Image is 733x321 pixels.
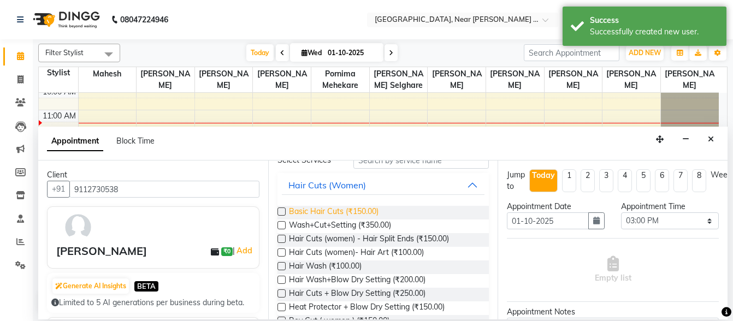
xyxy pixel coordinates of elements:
[661,67,719,92] span: [PERSON_NAME]
[289,247,424,260] span: Hair Cuts (women)- Hair Art (₹100.00)
[246,44,274,61] span: Today
[120,4,168,35] b: 08047224946
[288,179,366,192] div: Hair Cuts (Women)
[56,243,147,259] div: [PERSON_NAME]
[621,201,719,212] div: Appointment Time
[282,175,485,195] button: Hair Cuts (Women)
[289,233,449,247] span: Hair Cuts (women) - Hair Split Ends (₹150.00)
[233,244,254,257] span: |
[595,256,631,284] span: Empty list
[545,67,602,92] span: [PERSON_NAME]
[626,45,664,61] button: ADD NEW
[116,136,155,146] span: Block Time
[581,169,595,192] li: 2
[311,67,369,92] span: Pornima Mehekare
[69,181,259,198] input: Search by Name/Mobile/Email/Code
[324,45,379,61] input: 2025-10-01
[269,154,345,166] div: Select Services
[562,169,576,192] li: 1
[692,169,706,192] li: 8
[353,152,489,169] input: Search by service name
[602,67,660,92] span: [PERSON_NAME]
[370,67,428,92] span: [PERSON_NAME] Selghare
[195,67,253,92] span: [PERSON_NAME]
[532,170,555,181] div: Today
[486,67,544,92] span: [PERSON_NAME]
[590,15,718,26] div: Success
[137,67,194,92] span: [PERSON_NAME]
[39,67,78,79] div: Stylist
[289,274,425,288] span: Hair Wash+Blow Dry Setting (₹200.00)
[590,26,718,38] div: Successfully created new user.
[51,297,255,308] div: Limited to 5 AI generations per business during beta.
[52,278,129,294] button: Generate AI Insights
[47,181,70,198] button: +91
[524,44,619,61] input: Search Appointment
[428,67,486,92] span: [PERSON_NAME]
[636,169,651,192] li: 5
[289,260,362,274] span: Hair Wash (₹100.00)
[40,110,78,122] div: 11:00 AM
[289,288,425,301] span: Hair Cuts + Blow Dry Setting (₹250.00)
[45,48,84,57] span: Filter Stylist
[299,49,324,57] span: Wed
[673,169,688,192] li: 7
[289,206,379,219] span: Basic Hair Cuts (₹150.00)
[28,4,103,35] img: logo
[655,169,669,192] li: 6
[289,301,445,315] span: Heat Protector + Blow Dry Setting (₹150.00)
[62,211,94,243] img: avatar
[47,169,259,181] div: Client
[235,244,254,257] a: Add
[221,247,233,256] span: ₹0
[629,49,661,57] span: ADD NEW
[253,67,311,92] span: [PERSON_NAME]
[599,169,613,192] li: 3
[507,201,605,212] div: Appointment Date
[507,169,525,192] div: Jump to
[289,219,391,233] span: Wash+Cut+Setting (₹350.00)
[79,67,137,81] span: Mahesh
[47,132,103,151] span: Appointment
[507,212,589,229] input: yyyy-mm-dd
[507,306,719,318] div: Appointment Notes
[134,281,158,292] span: BETA
[618,169,632,192] li: 4
[703,131,719,148] button: Close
